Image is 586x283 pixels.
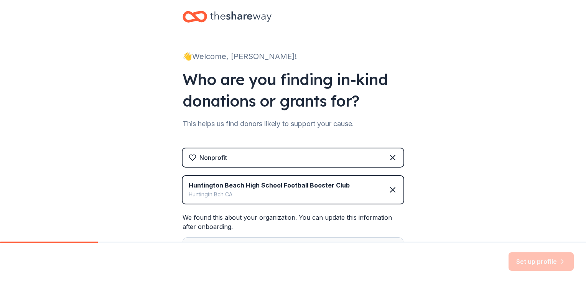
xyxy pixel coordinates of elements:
[183,69,403,112] div: Who are you finding in-kind donations or grants for?
[189,190,350,199] div: Huntingtn Bch CA
[183,50,403,63] div: 👋 Welcome, [PERSON_NAME]!
[189,181,350,190] div: Huntington Beach High School Football Booster Club
[199,153,227,162] div: Nonprofit
[183,118,403,130] div: This helps us find donors likely to support your cause.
